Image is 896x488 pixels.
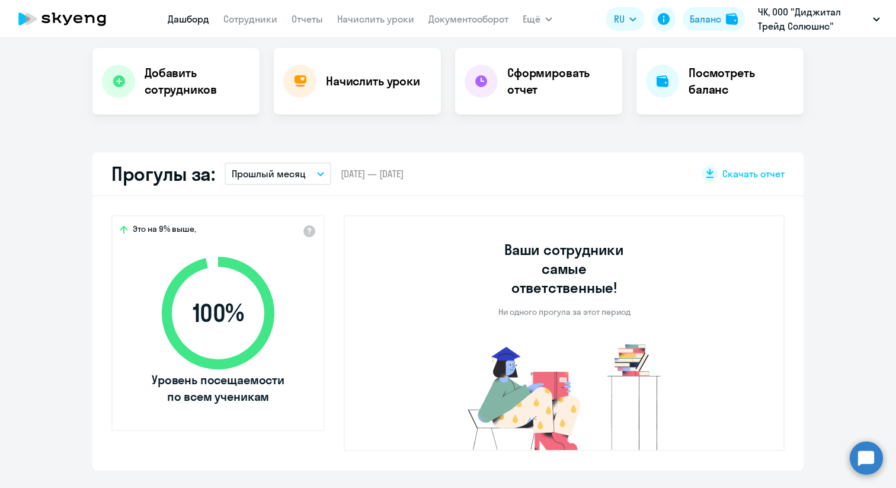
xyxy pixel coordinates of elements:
[150,372,286,405] span: Уровень посещаемости по всем ученикам
[225,162,331,185] button: Прошлый месяц
[223,13,277,25] a: Сотрудники
[683,7,745,31] button: Балансbalance
[133,224,196,238] span: Это на 9% выше,
[722,167,785,180] span: Скачать отчет
[232,167,306,181] p: Прошлый месяц
[758,5,868,33] p: ЧК, ООО "Диджитал Трейд Солюшнс"
[150,299,286,327] span: 100 %
[752,5,886,33] button: ЧК, ООО "Диджитал Трейд Солюшнс"
[498,307,631,317] p: Ни одного прогула за этот период
[145,65,250,98] h4: Добавить сотрудников
[341,167,404,180] span: [DATE] — [DATE]
[689,65,794,98] h4: Посмотреть баланс
[726,13,738,25] img: balance
[168,13,209,25] a: Дашборд
[488,240,641,297] h3: Ваши сотрудники самые ответственные!
[614,12,625,26] span: RU
[111,162,215,186] h2: Прогулы за:
[507,65,613,98] h4: Сформировать отчет
[523,12,540,26] span: Ещё
[337,13,414,25] a: Начислить уроки
[326,73,420,90] h4: Начислить уроки
[428,13,508,25] a: Документооборот
[690,12,721,26] div: Баланс
[446,341,683,450] img: no-truants
[523,7,552,31] button: Ещё
[606,7,645,31] button: RU
[292,13,323,25] a: Отчеты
